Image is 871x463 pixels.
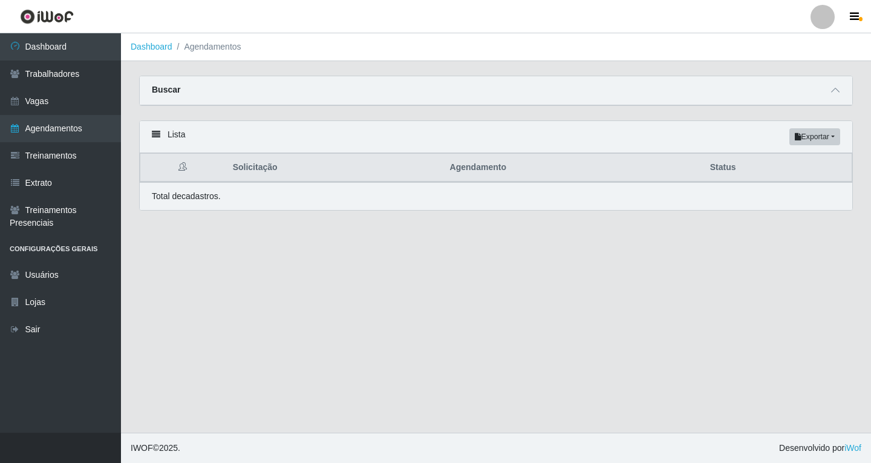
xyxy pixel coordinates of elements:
[20,9,74,24] img: CoreUI Logo
[443,154,703,182] th: Agendamento
[131,442,180,455] span: © 2025 .
[789,128,840,145] button: Exportar
[121,33,871,61] nav: breadcrumb
[152,190,221,203] p: Total de cadastros.
[152,85,180,94] strong: Buscar
[172,41,241,53] li: Agendamentos
[140,121,852,153] div: Lista
[131,443,153,453] span: IWOF
[226,154,443,182] th: Solicitação
[703,154,852,182] th: Status
[844,443,861,453] a: iWof
[131,42,172,51] a: Dashboard
[779,442,861,455] span: Desenvolvido por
